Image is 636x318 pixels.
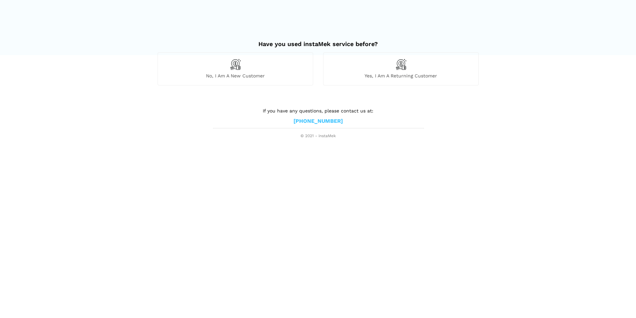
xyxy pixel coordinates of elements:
span: Yes, I am a returning customer [324,73,478,79]
span: No, I am a new customer [158,73,313,79]
h2: Have you used instaMek service before? [158,34,479,48]
a: [PHONE_NUMBER] [293,118,343,125]
p: If you have any questions, please contact us at: [213,107,423,114]
span: © 2021 - instaMek [213,133,423,139]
